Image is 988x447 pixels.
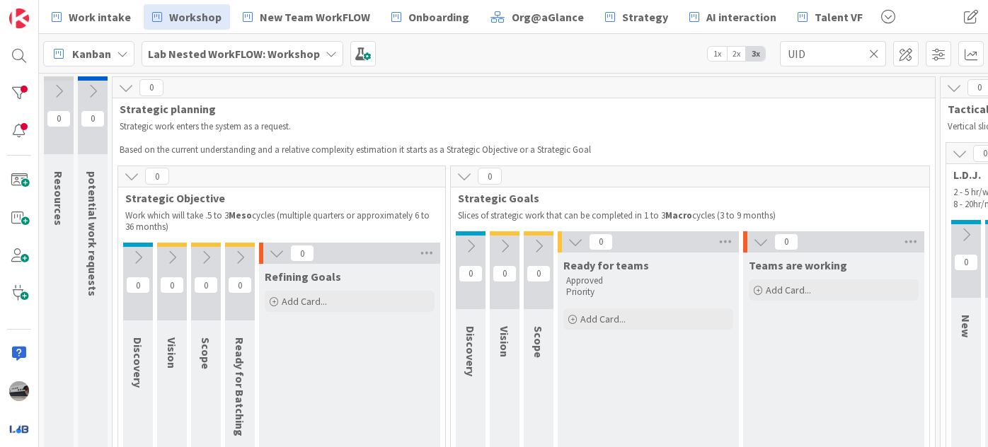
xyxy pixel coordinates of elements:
[959,315,973,337] span: New
[282,295,327,308] span: Add Card...
[169,8,222,25] span: Workshop
[229,209,252,221] strong: Meso
[126,277,150,294] span: 0
[199,337,213,369] span: Scope
[478,168,502,185] span: 0
[580,313,626,325] span: Add Card...
[566,275,730,286] p: Approved
[954,254,978,271] span: 0
[265,269,341,284] span: Refining Goals
[727,47,746,61] span: 2x
[43,4,139,30] a: Work intake
[597,4,677,30] a: Strategy
[746,47,765,61] span: 3x
[72,45,111,62] span: Kanban
[165,337,179,368] span: Vision
[131,337,145,388] span: Discovery
[708,47,727,61] span: 1x
[234,4,379,30] a: New Team WorkFLOW
[512,8,584,25] span: Org@aGlance
[482,4,592,30] a: Org@aGlance
[125,191,427,205] span: Strategic Objective
[665,209,692,221] strong: Macro
[749,258,847,272] span: Teams are working
[780,41,886,66] input: Quick Filter...
[120,121,928,132] p: Strategic work enters the system as a request.
[566,286,730,298] p: Priority
[125,210,438,233] p: Work which will take .5 to 3 cycles (multiple quarters or approximately 6 to 36 months)
[69,8,131,25] span: Work intake
[120,102,917,116] span: Strategic planning
[493,265,517,282] span: 0
[9,381,29,401] img: jB
[9,419,29,439] img: avatar
[160,277,184,294] span: 0
[532,326,546,358] span: Scope
[789,4,871,30] a: Talent VF
[52,171,66,226] span: Resources
[228,277,252,294] span: 0
[144,4,230,30] a: Workshop
[458,210,922,221] p: Slices of strategic work that can be completed in 1 to 3 cycles (3 to 9 months)
[145,168,169,185] span: 0
[86,171,100,296] span: potential work requests
[498,326,512,357] span: Vision
[766,284,811,296] span: Add Card...
[464,326,478,376] span: Discovery
[589,233,613,250] span: 0
[774,233,798,250] span: 0
[81,110,105,127] span: 0
[139,79,163,96] span: 0
[706,8,776,25] span: AI interaction
[408,8,469,25] span: Onboarding
[458,191,912,205] span: Strategic Goals
[527,265,551,282] span: 0
[233,337,247,436] span: Ready for Batching
[815,8,863,25] span: Talent VF
[459,265,483,282] span: 0
[622,8,668,25] span: Strategy
[290,245,314,262] span: 0
[383,4,478,30] a: Onboarding
[47,110,71,127] span: 0
[9,8,29,28] img: Visit kanbanzone.com
[563,258,649,272] span: Ready for teams
[260,8,370,25] span: New Team WorkFLOW
[681,4,785,30] a: AI interaction
[194,277,218,294] span: 0
[120,144,928,156] p: Based on the current understanding and a relative complexity estimation it starts as a Strategic ...
[148,47,320,61] b: Lab Nested WorkFLOW: Workshop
